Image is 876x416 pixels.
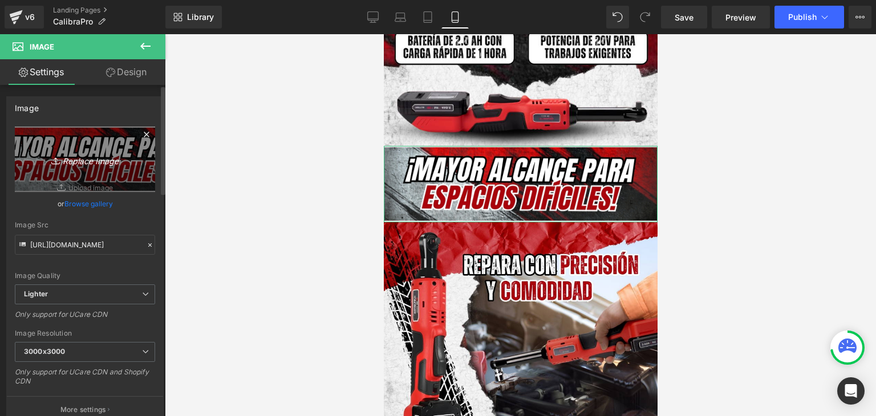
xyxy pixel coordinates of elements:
button: More [849,6,871,28]
div: Image Resolution [15,329,155,337]
button: Redo [634,6,656,28]
div: Open Intercom Messenger [837,377,865,405]
span: CalibraPro [53,17,93,26]
a: Landing Pages [53,6,165,15]
span: Save [675,11,693,23]
a: Browse gallery [64,194,113,214]
a: Mobile [441,6,469,28]
a: Design [85,59,168,85]
div: or [15,198,155,210]
a: v6 [5,6,44,28]
a: Laptop [387,6,414,28]
span: Preview [725,11,756,23]
div: Image Quality [15,272,155,280]
span: Publish [788,13,817,22]
div: Only support for UCare CDN [15,310,155,327]
a: Preview [712,6,770,28]
button: Undo [606,6,629,28]
input: Link [15,235,155,255]
div: Image [15,97,39,113]
i: Replace Image [39,152,131,166]
b: 3000x3000 [24,347,65,356]
a: Tablet [414,6,441,28]
p: More settings [60,405,106,415]
a: New Library [165,6,222,28]
a: Desktop [359,6,387,28]
div: v6 [23,10,37,25]
b: Lighter [24,289,48,298]
div: Only support for UCare CDN and Shopify CDN [15,368,155,393]
span: Image [30,42,54,51]
span: Library [187,12,214,22]
button: Publish [774,6,844,28]
div: Image Src [15,221,155,229]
